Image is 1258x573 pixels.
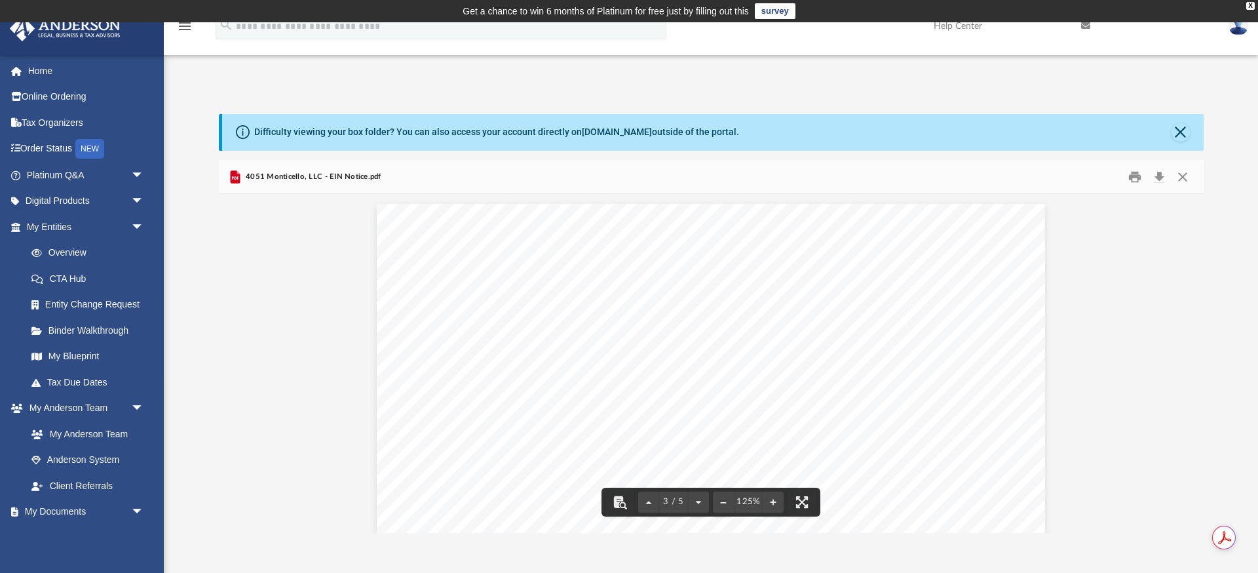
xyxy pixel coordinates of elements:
[6,16,124,41] img: Anderson Advisors Platinum Portal
[1122,167,1148,187] button: Print
[638,488,659,517] button: Previous page
[18,344,157,370] a: My Blueprint
[131,395,157,422] span: arrow_drop_down
[9,188,164,214] a: Digital Productsarrow_drop_down
[254,125,739,139] div: Difficulty viewing your box folder? You can also access your account directly on outside of the p...
[688,488,709,517] button: Next page
[131,188,157,215] span: arrow_drop_down
[219,18,233,32] i: search
[75,139,104,159] div: NEW
[1171,167,1194,187] button: Close
[659,498,688,506] span: 3 / 5
[131,162,157,189] span: arrow_drop_down
[9,214,164,240] a: My Entitiesarrow_drop_down
[18,421,151,447] a: My Anderson Team
[755,3,795,19] a: survey
[463,3,749,19] div: Get a chance to win 6 months of Platinum for free just by filling out this
[131,214,157,241] span: arrow_drop_down
[1172,123,1190,142] button: Close
[219,160,1204,533] div: Preview
[1229,16,1248,35] img: User Pic
[605,488,634,517] button: Toggle findbar
[1148,167,1172,187] button: Download
[219,194,1204,532] div: File preview
[9,136,164,163] a: Order StatusNEW
[18,524,151,551] a: Box
[9,109,164,136] a: Tax Organizers
[713,488,734,517] button: Zoom out
[9,162,164,188] a: Platinum Q&Aarrow_drop_down
[1246,2,1255,10] div: close
[18,447,157,473] a: Anderson System
[9,58,164,84] a: Home
[582,127,652,137] a: [DOMAIN_NAME]
[177,18,193,34] i: menu
[9,84,164,110] a: Online Ordering
[18,240,164,266] a: Overview
[177,25,193,34] a: menu
[9,395,157,422] a: My Anderson Teamarrow_drop_down
[788,488,816,517] button: Enter fullscreen
[9,499,157,525] a: My Documentsarrow_drop_down
[243,171,381,183] span: 4051 Monticello, LLC - EIN Notice.pdf
[219,194,1204,532] div: Document Viewer
[18,369,164,395] a: Tax Due Dates
[659,488,688,517] button: 3 / 5
[734,498,763,506] div: Current zoom level
[18,473,157,499] a: Client Referrals
[18,317,164,344] a: Binder Walkthrough
[18,266,164,292] a: CTA Hub
[763,488,784,517] button: Zoom in
[131,499,157,526] span: arrow_drop_down
[18,292,164,318] a: Entity Change Request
